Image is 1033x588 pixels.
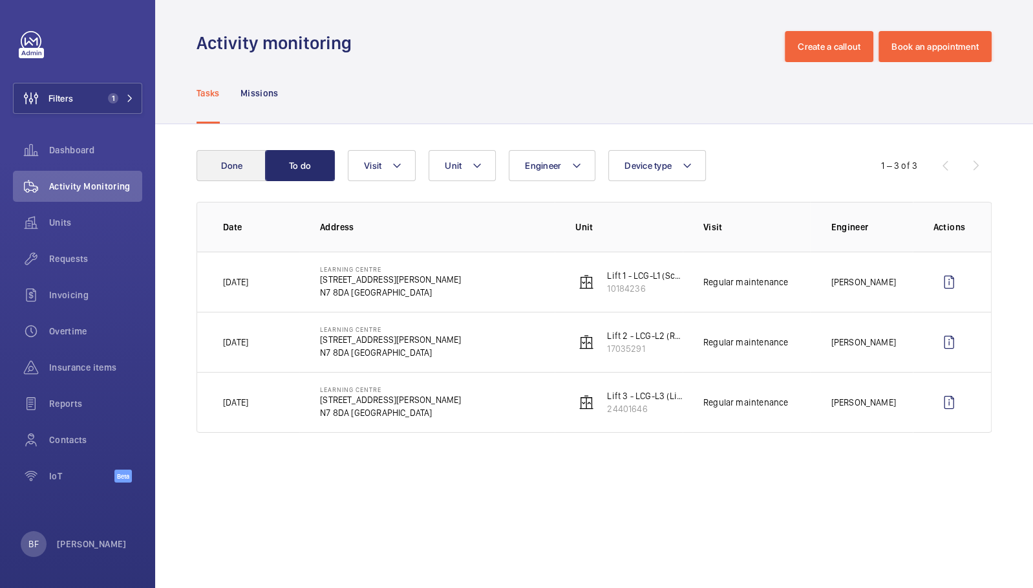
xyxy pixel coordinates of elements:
[223,336,248,349] p: [DATE]
[703,396,788,409] p: Regular maintenance
[607,342,683,355] p: 17035291
[320,273,461,286] p: [STREET_ADDRESS][PERSON_NAME]
[240,87,279,100] p: Missions
[579,395,594,410] img: elevator.svg
[320,325,461,333] p: Learning Centre
[607,329,683,342] p: Lift 2 - LCG-L2 (Reception)
[608,150,706,181] button: Device type
[48,92,73,105] span: Filters
[879,31,992,62] button: Book an appointment
[223,276,248,289] p: [DATE]
[364,160,381,171] span: Visit
[525,160,561,171] span: Engineer
[265,150,335,181] button: To do
[624,160,672,171] span: Device type
[108,93,118,103] span: 1
[320,346,461,359] p: N7 8DA [GEOGRAPHIC_DATA]
[575,221,683,234] p: Unit
[320,221,555,234] p: Address
[607,389,683,402] p: Lift 3 - LCG-L3 (Library)
[320,286,461,299] p: N7 8DA [GEOGRAPHIC_DATA]
[320,406,461,419] p: N7 8DA [GEOGRAPHIC_DATA]
[445,160,462,171] span: Unit
[49,216,142,229] span: Units
[348,150,416,181] button: Visit
[320,265,461,273] p: Learning Centre
[831,336,895,349] p: [PERSON_NAME]
[703,336,788,349] p: Regular maintenance
[49,470,114,483] span: IoT
[509,150,595,181] button: Engineer
[831,221,912,234] p: Engineer
[933,221,965,234] p: Actions
[607,402,683,415] p: 24401646
[429,150,496,181] button: Unit
[881,159,917,172] div: 1 – 3 of 3
[607,282,683,295] p: 10184236
[197,150,266,181] button: Done
[320,386,461,393] p: Learning Centre
[223,221,299,234] p: Date
[49,180,142,193] span: Activity Monitoring
[49,361,142,374] span: Insurance items
[703,221,811,234] p: Visit
[579,274,594,290] img: elevator.svg
[607,269,683,282] p: Lift 1 - LCG-L1 (Scenic)
[785,31,873,62] button: Create a callout
[49,325,142,338] span: Overtime
[49,144,142,157] span: Dashboard
[831,396,895,409] p: [PERSON_NAME]
[320,393,461,406] p: [STREET_ADDRESS][PERSON_NAME]
[703,276,788,289] p: Regular maintenance
[49,252,142,265] span: Requests
[197,31,359,55] h1: Activity monitoring
[831,276,895,289] p: [PERSON_NAME]
[320,333,461,346] p: [STREET_ADDRESS][PERSON_NAME]
[49,397,142,410] span: Reports
[114,470,132,483] span: Beta
[223,396,248,409] p: [DATE]
[197,87,220,100] p: Tasks
[13,83,142,114] button: Filters1
[579,334,594,350] img: elevator.svg
[57,538,127,550] p: [PERSON_NAME]
[28,538,38,550] p: BF
[49,289,142,301] span: Invoicing
[49,433,142,446] span: Contacts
